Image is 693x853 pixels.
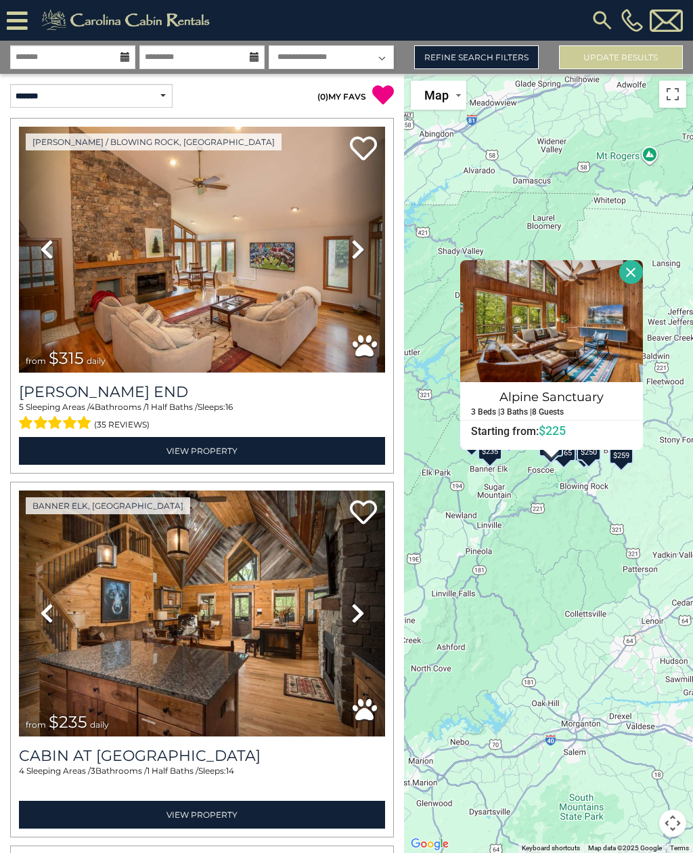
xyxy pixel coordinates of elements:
span: from [26,720,46,730]
a: View Property [19,801,385,829]
span: 16 [225,402,233,412]
span: from [26,356,46,366]
h5: 8 Guests [532,408,564,417]
a: Add to favorites [350,135,377,164]
span: $235 [49,712,87,732]
span: 4 [89,402,95,412]
span: 0 [320,91,326,102]
span: Map data ©2025 Google [588,844,662,852]
button: Close [619,260,643,284]
span: 5 [19,402,24,412]
a: (0)MY FAVS [317,91,366,102]
button: Update Results [559,45,683,69]
span: 4 [19,766,24,776]
span: $315 [49,348,84,368]
a: Refine Search Filters [414,45,538,69]
h6: Starting from: [461,424,642,438]
button: Map camera controls [659,810,686,837]
img: thumbnail_168968507.jpeg [19,491,385,736]
span: daily [90,720,109,730]
h3: Cabin At Cool Springs [19,747,385,765]
a: Alpine Sanctuary 3 Beds | 3 Baths | 8 Guests Starting from:$225 [460,382,643,438]
img: thumbnail_163280322.jpeg [19,127,385,373]
span: Map [424,88,449,102]
span: 1 Half Baths / [147,766,198,776]
div: $259 [608,437,633,464]
a: View Property [19,437,385,465]
a: Banner Elk, [GEOGRAPHIC_DATA] [26,497,190,514]
img: search-regular.svg [590,8,614,33]
h5: 3 Baths | [500,408,532,417]
a: [PERSON_NAME] End [19,383,385,401]
div: Sleeping Areas / Bathrooms / Sleeps: [19,401,385,434]
span: 1 Half Baths / [146,402,198,412]
button: Keyboard shortcuts [522,844,580,853]
button: Toggle fullscreen view [659,81,686,108]
div: Sleeping Areas / Bathrooms / Sleeps: [19,765,385,797]
button: Change map style [411,81,466,110]
img: Khaki-logo.png [35,7,221,34]
span: 3 [91,766,95,776]
a: Cabin At [GEOGRAPHIC_DATA] [19,747,385,765]
a: Add to favorites [350,499,377,528]
h4: Alpine Sanctuary [461,386,642,408]
a: Terms [670,844,689,852]
a: [PERSON_NAME] / Blowing Rock, [GEOGRAPHIC_DATA] [26,133,282,150]
span: (35 reviews) [94,416,150,434]
h3: Moss End [19,383,385,401]
img: Alpine Sanctuary [460,260,643,382]
h5: 3 Beds | [471,408,500,417]
a: [PHONE_NUMBER] [618,9,646,32]
span: 14 [226,766,234,776]
span: daily [87,356,106,366]
img: Google [407,835,452,853]
span: ( ) [317,91,328,102]
span: $225 [539,423,566,438]
div: $225 [460,422,484,449]
a: Open this area in Google Maps (opens a new window) [407,835,452,853]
